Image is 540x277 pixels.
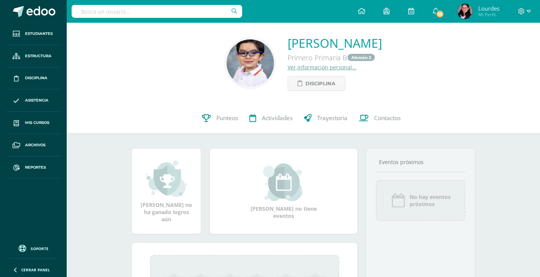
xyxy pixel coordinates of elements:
[216,114,238,122] span: Punteos
[6,134,61,156] a: Archivos
[288,51,382,64] div: Primero Primaria B
[25,120,49,126] span: Mis cursos
[6,89,61,112] a: Asistencia
[139,160,193,223] div: [PERSON_NAME] no ha ganado logros aún
[31,246,49,251] span: Soporte
[288,76,345,91] a: Disciplina
[436,10,444,18] span: 35
[244,103,298,133] a: Actividades
[262,114,293,122] span: Actividades
[457,4,473,19] img: 5b5dc2834911c0cceae0df2d5a0ff844.png
[6,156,61,179] a: Reportes
[25,164,46,171] span: Reportes
[21,267,50,272] span: Cerrar panel
[347,54,375,61] a: Alemán 2
[25,75,47,81] span: Disciplina
[72,5,242,18] input: Busca un usuario...
[410,193,451,208] span: No hay eventos próximos
[6,67,61,90] a: Disciplina
[305,77,335,91] span: Disciplina
[25,142,45,148] span: Archivos
[6,112,61,134] a: Mis cursos
[317,114,347,122] span: Trayectoria
[288,64,357,71] a: Ver información personal...
[196,103,244,133] a: Punteos
[391,193,406,208] img: event_icon.png
[288,35,382,51] a: [PERSON_NAME]
[478,5,499,12] span: Lourdes
[263,163,304,201] img: event_small.png
[227,39,274,87] img: 97163c9255a1aa87359ed07c351d1cac.png
[25,31,53,37] span: Estudiantes
[6,23,61,45] a: Estudiantes
[9,243,58,253] a: Soporte
[298,103,353,133] a: Trayectoria
[25,97,49,103] span: Asistencia
[25,53,52,59] span: Estructura
[376,158,465,166] div: Eventos próximos
[6,45,61,67] a: Estructura
[146,160,187,197] img: achievement_small.png
[246,163,322,219] div: [PERSON_NAME] no tiene eventos
[353,103,406,133] a: Contactos
[374,114,401,122] span: Contactos
[478,11,499,18] span: Mi Perfil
